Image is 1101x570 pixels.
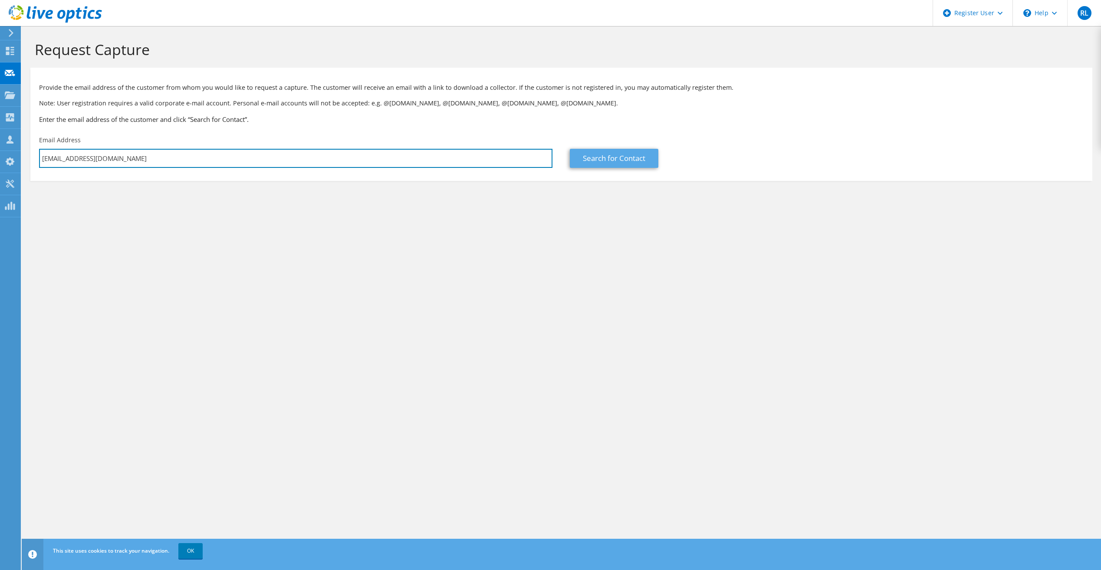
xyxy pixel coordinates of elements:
p: Note: User registration requires a valid corporate e-mail account. Personal e-mail accounts will ... [39,98,1084,108]
p: Provide the email address of the customer from whom you would like to request a capture. The cust... [39,83,1084,92]
label: Email Address [39,136,81,144]
a: Search for Contact [570,149,658,168]
svg: \n [1023,9,1031,17]
a: OK [178,543,203,559]
span: This site uses cookies to track your navigation. [53,547,169,554]
span: RL [1078,6,1091,20]
h1: Request Capture [35,40,1084,59]
h3: Enter the email address of the customer and click “Search for Contact”. [39,115,1084,124]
